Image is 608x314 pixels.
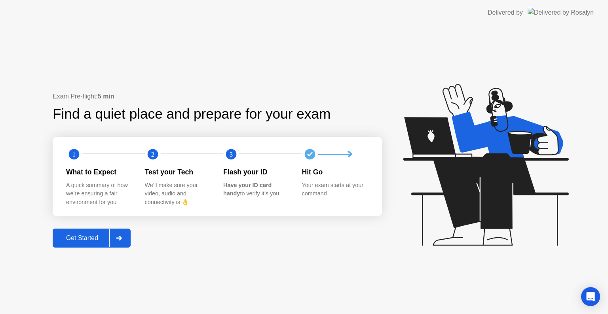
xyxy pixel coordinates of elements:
div: Delivered by [488,8,523,17]
b: 5 min [98,93,114,100]
button: Get Started [53,229,131,248]
b: Have your ID card handy [223,182,272,197]
div: Exam Pre-flight: [53,92,382,101]
div: Test your Tech [145,167,211,177]
div: Your exam starts at your command [302,181,368,198]
div: Flash your ID [223,167,289,177]
div: What to Expect [66,167,132,177]
img: Delivered by Rosalyn [528,8,594,17]
div: A quick summary of how we’re ensuring a fair environment for you [66,181,132,207]
div: Get Started [55,235,109,242]
div: Open Intercom Messenger [581,287,600,306]
div: Hit Go [302,167,368,177]
div: to verify it’s you [223,181,289,198]
text: 3 [230,151,233,158]
div: We’ll make sure your video, audio and connectivity is 👌 [145,181,211,207]
div: Find a quiet place and prepare for your exam [53,104,332,125]
text: 1 [72,151,76,158]
text: 2 [151,151,154,158]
